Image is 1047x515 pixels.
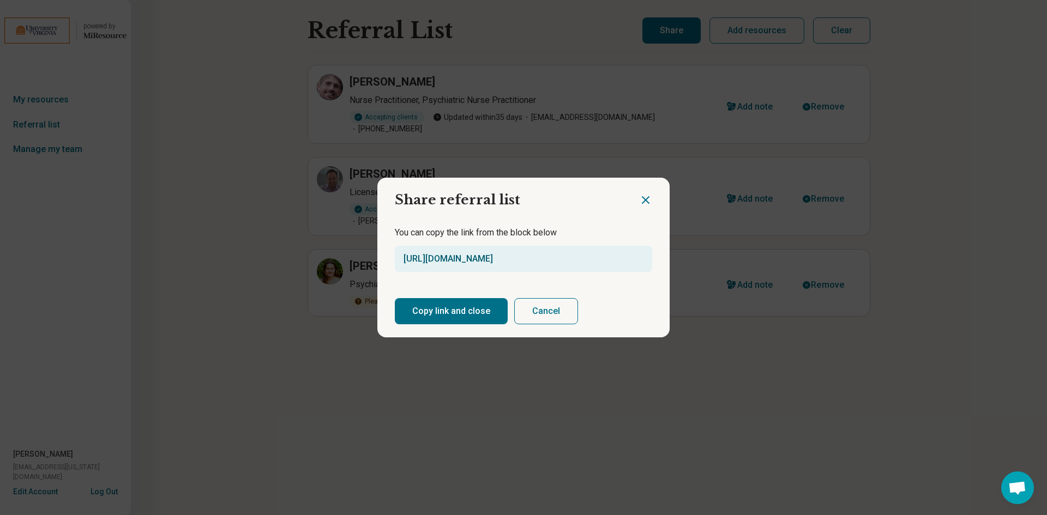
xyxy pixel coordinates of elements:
[377,178,639,214] h2: Share referral list
[395,226,652,239] p: You can copy the link from the block below
[395,298,508,324] button: Copy link and close
[514,298,578,324] button: Cancel
[639,193,652,207] button: Close dialog
[404,253,493,264] a: [URL][DOMAIN_NAME]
